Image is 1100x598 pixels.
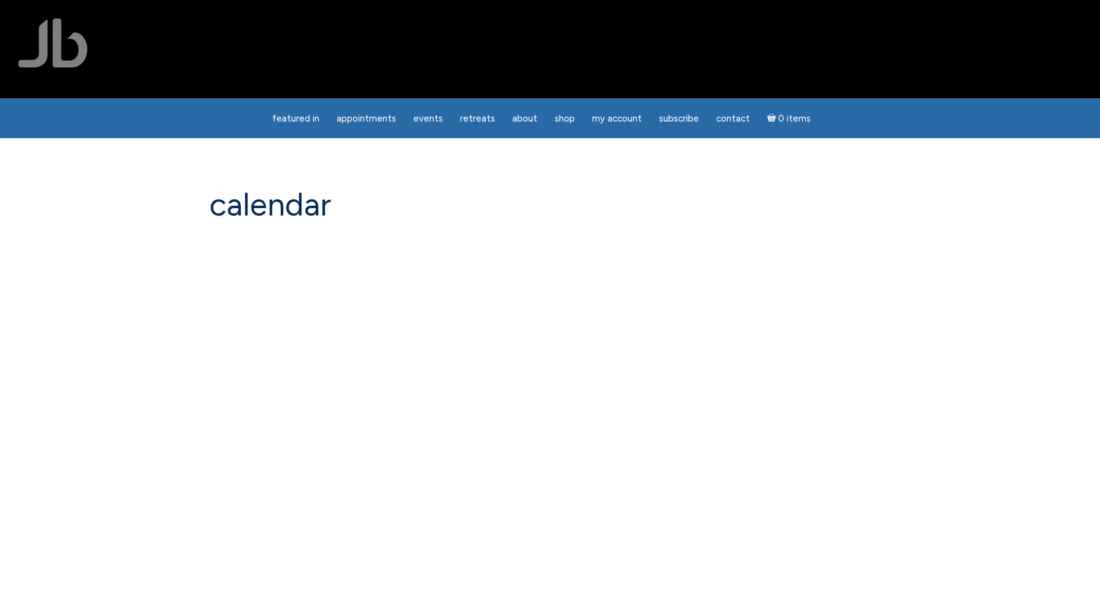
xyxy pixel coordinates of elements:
span: Subscribe [659,113,699,124]
span: Shop [555,113,575,124]
span: 0 items [778,114,811,123]
span: Retreats [460,113,495,124]
a: Retreats [453,107,502,131]
a: Cart0 items [760,106,819,131]
a: Appointments [329,107,404,131]
span: Appointments [337,113,396,124]
span: Contact [716,113,750,124]
a: My Account [585,107,649,131]
a: Subscribe [652,107,706,131]
a: Shop [547,107,582,131]
a: Events [406,107,450,131]
i: Cart [767,113,779,124]
span: featured in [272,113,319,124]
a: Contact [709,107,757,131]
span: About [512,113,537,124]
a: featured in [265,107,327,131]
h1: Calendar [209,187,891,222]
a: About [505,107,545,131]
span: My Account [592,113,642,124]
span: Events [413,113,443,124]
img: Jamie Butler. The Everyday Medium [18,18,88,68]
